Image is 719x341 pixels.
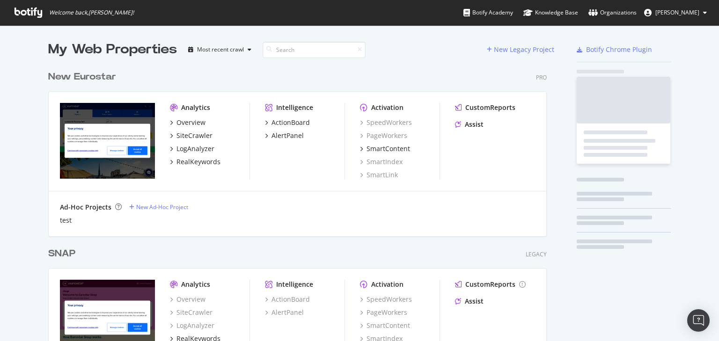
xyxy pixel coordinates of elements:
div: CustomReports [465,103,515,112]
div: AlertPanel [271,131,304,140]
div: Organizations [588,8,637,17]
a: LogAnalyzer [170,144,214,153]
div: Intelligence [276,103,313,112]
span: Welcome back, [PERSON_NAME] ! [49,9,134,16]
a: Assist [455,120,484,129]
div: Botify Chrome Plugin [586,45,652,54]
button: New Legacy Project [487,42,554,57]
a: SiteCrawler [170,308,213,317]
a: Overview [170,118,205,127]
a: SpeedWorkers [360,118,412,127]
div: Open Intercom Messenger [687,309,710,332]
a: SpeedWorkers [360,295,412,304]
div: Assist [465,297,484,306]
div: Most recent crawl [197,47,244,52]
a: test [60,216,72,225]
a: CustomReports [455,280,526,289]
div: Pro [536,73,547,81]
a: SmartLink [360,170,398,180]
a: CustomReports [455,103,515,112]
a: ActionBoard [265,295,310,304]
a: SmartContent [360,321,410,330]
a: Overview [170,295,205,304]
div: Intelligence [276,280,313,289]
div: SmartContent [367,144,410,153]
a: New Ad-Hoc Project [129,203,188,211]
div: Activation [371,280,404,289]
div: ActionBoard [271,118,310,127]
input: Search [263,42,366,58]
a: SNAP [48,247,79,261]
a: SmartContent [360,144,410,153]
a: SmartIndex [360,157,403,167]
div: New Eurostar [48,70,116,84]
a: New Legacy Project [487,45,554,53]
div: New Legacy Project [494,45,554,54]
div: Legacy [526,250,547,258]
a: SiteCrawler [170,131,213,140]
div: My Web Properties [48,40,177,59]
div: Botify Academy [463,8,513,17]
div: Analytics [181,280,210,289]
div: CustomReports [465,280,515,289]
a: ActionBoard [265,118,310,127]
a: PageWorkers [360,131,407,140]
button: [PERSON_NAME] [637,5,714,20]
div: Assist [465,120,484,129]
div: LogAnalyzer [176,144,214,153]
img: www.eurostar.com [60,103,155,179]
a: Assist [455,297,484,306]
a: AlertPanel [265,308,304,317]
a: LogAnalyzer [170,321,214,330]
div: RealKeywords [176,157,220,167]
a: PageWorkers [360,308,407,317]
div: Ad-Hoc Projects [60,203,111,212]
span: Da Silva Eva [655,8,699,16]
div: SNAP [48,247,75,261]
a: AlertPanel [265,131,304,140]
div: Knowledge Base [523,8,578,17]
a: Botify Chrome Plugin [577,45,652,54]
div: New Ad-Hoc Project [136,203,188,211]
div: SiteCrawler [176,131,213,140]
div: Activation [371,103,404,112]
a: RealKeywords [170,157,220,167]
a: New Eurostar [48,70,120,84]
div: Overview [176,118,205,127]
div: Analytics [181,103,210,112]
button: Most recent crawl [184,42,255,57]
